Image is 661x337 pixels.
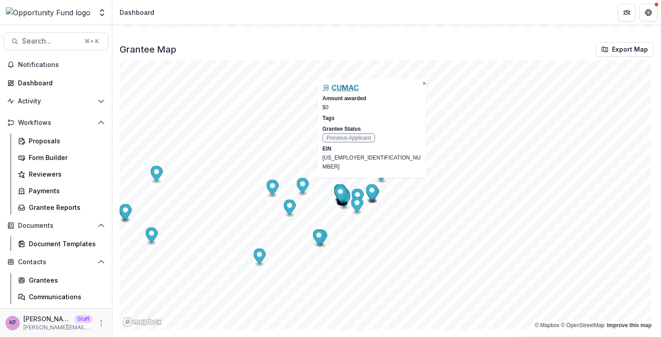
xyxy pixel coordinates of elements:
[4,308,108,322] button: Open Data & Reporting
[122,317,162,327] a: Mapbox homepage
[23,324,92,332] p: [PERSON_NAME][EMAIL_ADDRESS][DOMAIN_NAME]
[326,135,371,141] span: Previous Applicant
[9,320,16,326] div: Kyle Ford
[322,124,421,133] p: Grantee Status
[351,197,363,215] div: Map marker
[96,4,108,22] button: Open entity switcher
[267,180,279,198] div: Map marker
[83,36,101,46] div: ⌘ + K
[4,94,108,108] button: Open Activity
[29,203,101,212] div: Grantee Reports
[254,248,266,267] div: Map marker
[297,178,309,196] div: Map marker
[23,314,71,324] p: [PERSON_NAME]
[535,322,559,328] a: Mapbox
[14,273,108,288] a: Grantees
[14,200,108,215] a: Grantee Reports
[322,153,421,171] p: [US_EMPLOYER_IDENTIFICATION_NUMBER]
[18,78,101,88] div: Dashboard
[639,4,657,22] button: Get Help
[4,75,108,90] a: Dashboard
[120,204,132,222] div: Map marker
[335,186,347,204] div: Map marker
[4,255,108,269] button: Open Contacts
[331,84,359,92] h5: CUMAC
[146,227,158,246] div: Map marker
[284,200,296,218] div: Map marker
[14,289,108,304] a: Communications
[75,315,92,323] p: Staff
[14,133,108,148] a: Proposals
[14,236,108,251] a: Document Templates
[120,44,176,55] h2: Grantee Map
[4,115,108,130] button: Open Workflows
[561,322,604,328] a: OpenStreetMap
[423,79,426,88] button: Close popup
[322,94,421,103] p: Amount awarded
[334,184,346,203] div: Map marker
[22,37,79,45] span: Search...
[4,58,108,72] button: Notifications
[618,4,636,22] button: Partners
[6,7,90,18] img: Opportunity Fund logo
[120,8,154,17] div: Dashboard
[335,184,347,203] div: Map marker
[120,60,651,330] canvas: Map
[18,119,94,127] span: Workflows
[29,186,101,195] div: Payments
[366,184,378,203] div: Map marker
[29,169,101,179] div: Reviewers
[29,239,101,248] div: Document Templates
[322,103,421,112] p: $0
[96,318,107,328] button: More
[29,292,101,302] div: Communications
[18,222,94,230] span: Documents
[29,136,101,146] div: Proposals
[4,32,108,50] button: Search...
[18,98,94,105] span: Activity
[29,275,101,285] div: Grantees
[18,258,94,266] span: Contacts
[151,166,163,184] div: Map marker
[322,144,421,153] p: EIN
[322,84,421,92] a: CUMAC
[14,150,108,165] a: Form Builder
[595,42,654,57] button: Export Map
[322,114,421,123] p: Tags
[116,6,158,19] nav: breadcrumb
[607,322,652,328] a: Improve this map
[423,80,426,87] span: ×
[14,167,108,182] a: Reviewers
[29,153,101,162] div: Form Builder
[14,183,108,198] a: Payments
[4,218,108,233] button: Open Documents
[18,61,105,69] span: Notifications
[313,229,325,248] div: Map marker
[352,189,364,207] div: Map marker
